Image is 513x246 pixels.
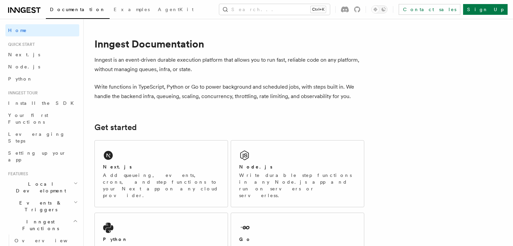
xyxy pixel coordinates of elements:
h2: Node.js [239,163,273,170]
a: Your first Functions [5,109,79,128]
kbd: Ctrl+K [311,6,326,13]
span: Install the SDK [8,100,78,106]
h2: Go [239,236,251,243]
h2: Next.js [103,163,132,170]
button: Toggle dark mode [371,5,388,13]
a: Get started [94,123,137,132]
h1: Inngest Documentation [94,38,364,50]
span: Python [8,76,33,82]
span: Node.js [8,64,40,69]
span: Your first Functions [8,113,48,125]
span: Local Development [5,181,74,194]
span: Inngest tour [5,90,38,96]
a: Setting up your app [5,147,79,166]
span: Leveraging Steps [8,131,65,144]
button: Inngest Functions [5,216,79,235]
a: Home [5,24,79,36]
h2: Python [103,236,128,243]
span: Overview [15,238,84,243]
a: Python [5,73,79,85]
button: Search...Ctrl+K [219,4,330,15]
span: Events & Triggers [5,199,74,213]
span: Quick start [5,42,35,47]
a: Documentation [46,2,110,19]
span: Examples [114,7,150,12]
button: Events & Triggers [5,197,79,216]
a: Node.jsWrite durable step functions in any Node.js app and run on servers or serverless. [231,140,364,207]
span: Documentation [50,7,106,12]
span: Setting up your app [8,150,66,162]
a: Next.jsAdd queueing, events, crons, and step functions to your Next app on any cloud provider. [94,140,228,207]
p: Write functions in TypeScript, Python or Go to power background and scheduled jobs, with steps bu... [94,82,364,101]
a: Node.js [5,61,79,73]
a: Contact sales [399,4,460,15]
p: Inngest is an event-driven durable execution platform that allows you to run fast, reliable code ... [94,55,364,74]
a: AgentKit [154,2,198,18]
a: Sign Up [463,4,508,15]
button: Local Development [5,178,79,197]
a: Examples [110,2,154,18]
p: Add queueing, events, crons, and step functions to your Next app on any cloud provider. [103,172,220,199]
a: Install the SDK [5,97,79,109]
p: Write durable step functions in any Node.js app and run on servers or serverless. [239,172,356,199]
span: Home [8,27,27,34]
a: Next.js [5,49,79,61]
span: Inngest Functions [5,218,73,232]
span: Features [5,171,28,177]
span: Next.js [8,52,40,57]
a: Leveraging Steps [5,128,79,147]
span: AgentKit [158,7,194,12]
